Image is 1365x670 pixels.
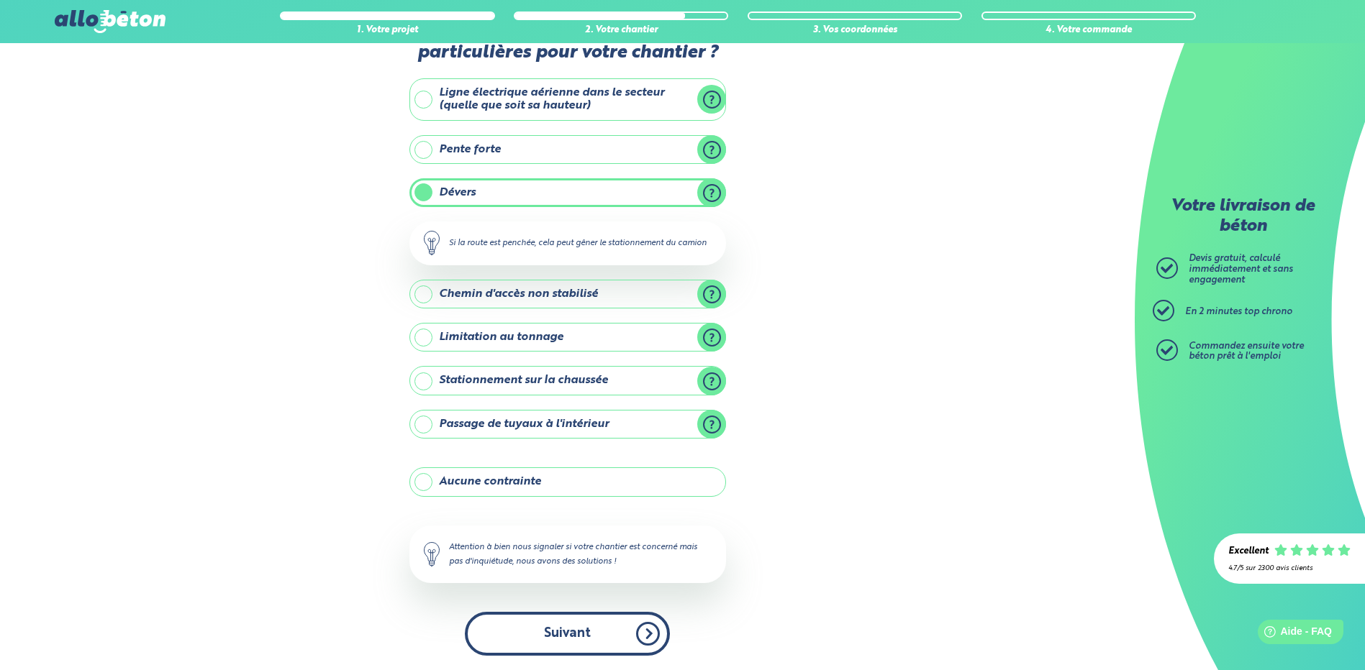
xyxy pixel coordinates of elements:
[1237,614,1349,654] iframe: Help widget launcher
[409,323,726,352] label: Limitation au tonnage
[409,410,726,439] label: Passage de tuyaux à l'intérieur
[748,25,962,36] div: 3. Vos coordonnées
[409,78,726,121] label: Ligne électrique aérienne dans le secteur (quelle que soit sa hauteur)
[409,280,726,308] label: Chemin d'accès non stabilisé
[409,366,726,395] label: Stationnement sur la chaussée
[409,178,726,207] label: Dévers
[409,135,726,164] label: Pente forte
[280,25,494,36] div: 1. Votre projet
[55,10,165,33] img: allobéton
[409,221,726,265] div: Si la route est penchée, cela peut gêner le stationnement du camion
[465,612,670,656] button: Suivant
[409,526,726,583] div: Attention à bien nous signaler si votre chantier est concerné mais pas d'inquiétude, nous avons d...
[981,25,1196,36] div: 4. Votre commande
[409,467,726,496] label: Aucune contrainte
[514,25,728,36] div: 2. Votre chantier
